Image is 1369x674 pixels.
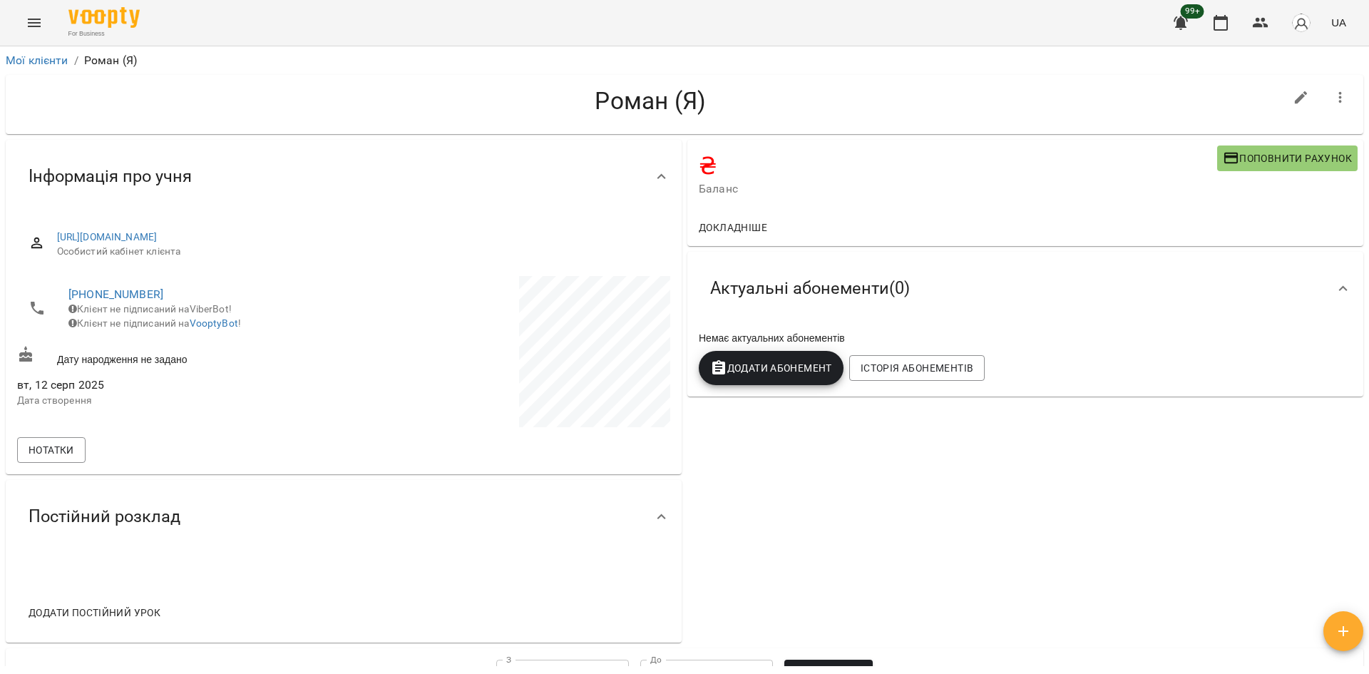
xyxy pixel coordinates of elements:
[17,6,51,40] button: Menu
[57,245,659,259] span: Особистий кабінет клієнта
[14,343,344,369] div: Дату народження не задано
[687,252,1363,325] div: Актуальні абонементи(0)
[6,140,682,213] div: Інформація про учня
[1331,15,1346,30] span: UA
[68,287,163,301] a: [PHONE_NUMBER]
[29,506,180,528] span: Постійний розклад
[710,359,832,377] span: Додати Абонемент
[17,377,341,394] span: вт, 12 серп 2025
[861,359,973,377] span: Історія абонементів
[6,480,682,553] div: Постійний розклад
[68,7,140,28] img: Voopty Logo
[6,53,68,67] a: Мої клієнти
[710,277,910,300] span: Актуальні абонементи ( 0 )
[1291,13,1311,33] img: avatar_s.png
[1326,9,1352,36] button: UA
[699,180,1217,198] span: Баланс
[693,215,773,240] button: Докладніше
[17,394,341,408] p: Дата створення
[1223,150,1352,167] span: Поповнити рахунок
[17,437,86,463] button: Нотатки
[6,52,1363,69] nav: breadcrumb
[74,52,78,69] li: /
[190,317,238,329] a: VooptyBot
[699,351,844,385] button: Додати Абонемент
[1217,145,1358,171] button: Поповнити рахунок
[29,441,74,459] span: Нотатки
[68,303,232,315] span: Клієнт не підписаний на ViberBot!
[68,317,241,329] span: Клієнт не підписаний на !
[696,328,1355,348] div: Немає актуальних абонементів
[29,165,192,188] span: Інформація про учня
[699,219,767,236] span: Докладніше
[17,86,1284,116] h4: Роман (Я)
[849,355,985,381] button: Історія абонементів
[57,231,158,242] a: [URL][DOMAIN_NAME]
[699,151,1217,180] h4: ₴
[23,600,166,626] button: Додати постійний урок
[84,52,137,69] p: Роман (Я)
[68,29,140,39] span: For Business
[29,604,160,621] span: Додати постійний урок
[1181,4,1204,19] span: 99+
